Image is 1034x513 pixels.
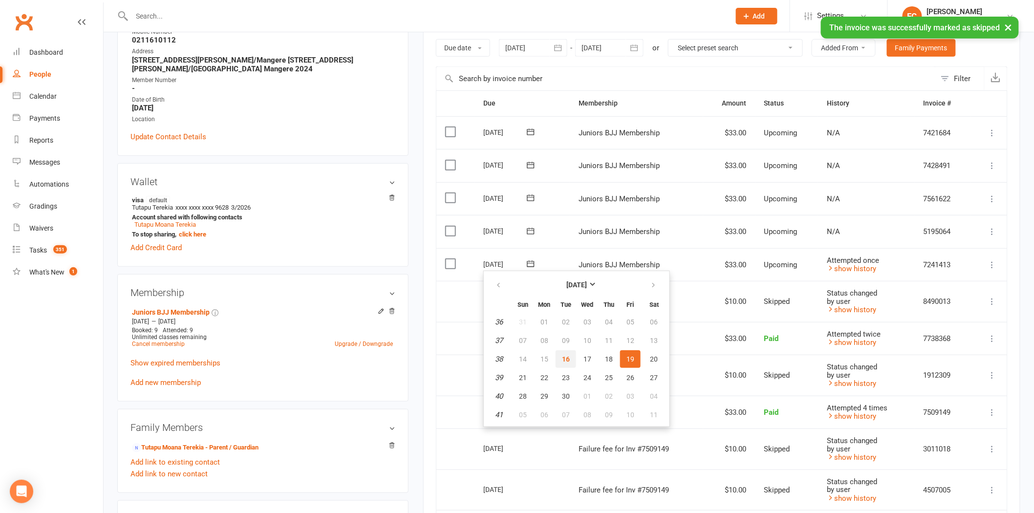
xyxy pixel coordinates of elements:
[915,322,971,355] td: 7738368
[736,8,777,24] button: Add
[29,48,63,56] div: Dashboard
[13,151,103,173] a: Messages
[764,445,790,453] span: Skipped
[13,42,103,64] a: Dashboard
[650,392,658,400] span: 04
[130,194,395,239] li: Tutapu Terekia
[163,327,193,334] span: Attended: 9
[483,191,528,206] div: [DATE]
[642,350,667,368] button: 20
[132,196,390,204] strong: visa
[764,334,779,343] span: Paid
[818,91,915,116] th: History
[495,318,503,326] em: 36
[827,453,876,462] a: show history
[577,387,598,405] button: 01
[132,308,210,316] a: Juniors BJJ Membership
[132,56,395,73] strong: [STREET_ADDRESS][PERSON_NAME]/Mangere [STREET_ADDRESS][PERSON_NAME]/[GEOGRAPHIC_DATA] Mangere 2024
[915,149,971,182] td: 7428491
[556,406,576,424] button: 07
[130,378,201,387] a: Add new membership
[703,91,755,116] th: Amount
[483,157,528,172] div: [DATE]
[495,373,503,382] em: 39
[827,128,840,137] span: N/A
[583,374,591,382] span: 24
[556,387,576,405] button: 30
[764,260,797,269] span: Upcoming
[827,305,876,314] a: show history
[827,227,840,236] span: N/A
[436,39,490,57] button: Due date
[562,374,570,382] span: 23
[650,374,658,382] span: 27
[12,10,36,34] a: Clubworx
[583,392,591,400] span: 01
[130,176,395,187] h3: Wallet
[579,161,660,170] span: Juniors BJJ Membership
[534,369,555,386] button: 22
[13,129,103,151] a: Reports
[13,107,103,129] a: Payments
[703,215,755,248] td: $33.00
[620,369,641,386] button: 26
[577,350,598,368] button: 17
[146,196,170,204] span: default
[603,301,614,308] small: Thursday
[703,396,755,429] td: $33.00
[130,456,220,468] a: Add link to existing contact
[599,406,619,424] button: 09
[175,204,229,211] span: xxxx xxxx xxxx 9628
[556,369,576,386] button: 23
[132,104,395,112] strong: [DATE]
[29,268,65,276] div: What's New
[703,281,755,322] td: $10.00
[132,327,158,334] span: Booked: 9
[556,350,576,368] button: 16
[626,411,634,419] span: 10
[10,480,33,503] div: Open Intercom Messenger
[519,374,527,382] span: 21
[562,392,570,400] span: 30
[764,408,779,417] span: Paid
[474,91,570,116] th: Due
[605,411,613,419] span: 09
[483,482,528,497] div: [DATE]
[577,369,598,386] button: 24
[703,322,755,355] td: $33.00
[903,6,922,26] div: FC
[13,261,103,283] a: What's New1
[915,182,971,215] td: 7561622
[827,264,876,273] a: show history
[13,217,103,239] a: Waivers
[29,246,47,254] div: Tasks
[129,318,395,325] div: —
[540,374,548,382] span: 22
[29,158,60,166] div: Messages
[827,194,840,203] span: N/A
[764,194,797,203] span: Upcoming
[703,182,755,215] td: $33.00
[13,195,103,217] a: Gradings
[764,227,797,236] span: Upcoming
[827,338,876,347] a: show history
[560,301,571,308] small: Tuesday
[626,392,634,400] span: 03
[132,84,395,93] strong: -
[642,406,667,424] button: 11
[915,116,971,150] td: 7421684
[764,297,790,306] span: Skipped
[620,406,641,424] button: 10
[887,39,956,57] a: Family Payments
[827,404,887,412] span: Attempted 4 times
[827,477,877,494] span: Status changed by user
[642,387,667,405] button: 04
[158,318,175,325] span: [DATE]
[818,5,844,27] span: Settings
[538,301,550,308] small: Monday
[540,411,548,419] span: 06
[130,287,395,298] h3: Membership
[513,406,533,424] button: 05
[566,281,587,289] strong: [DATE]
[132,95,395,105] div: Date of Birth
